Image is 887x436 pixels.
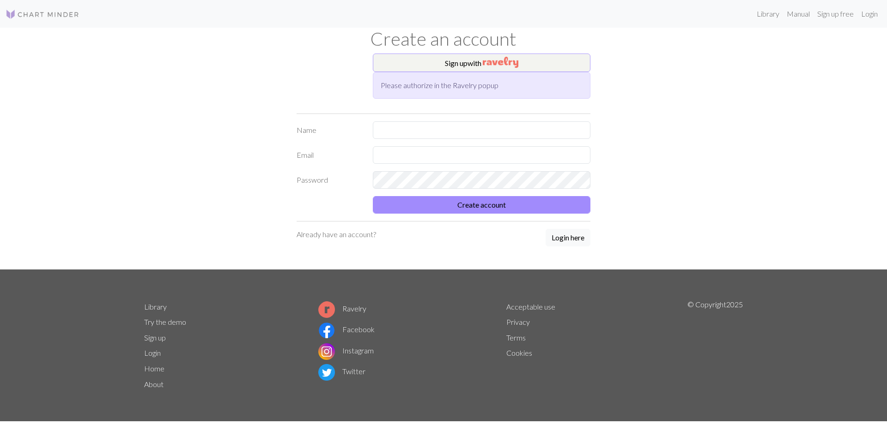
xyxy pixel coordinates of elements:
a: Ravelry [318,304,366,313]
button: Login here [546,229,590,246]
img: Twitter logo [318,364,335,381]
button: Sign upwith [373,54,590,72]
a: About [144,380,164,388]
a: Manual [783,5,814,23]
h1: Create an account [139,28,748,50]
a: Library [144,302,167,311]
img: Ravelry logo [318,301,335,318]
a: Home [144,364,164,373]
img: Facebook logo [318,322,335,339]
a: Acceptable use [506,302,555,311]
a: Privacy [506,317,530,326]
a: Try the demo [144,317,186,326]
a: Cookies [506,348,532,357]
p: © Copyright 2025 [687,299,743,392]
a: Login [857,5,881,23]
a: Login here [546,229,590,247]
a: Login [144,348,161,357]
label: Email [291,146,367,164]
img: Instagram logo [318,343,335,360]
a: Library [753,5,783,23]
div: Please authorize in the Ravelry popup [373,72,590,99]
a: Instagram [318,346,374,355]
img: Logo [6,9,79,20]
img: Ravelry [483,57,518,68]
a: Twitter [318,367,365,376]
a: Facebook [318,325,375,334]
label: Password [291,171,367,189]
a: Terms [506,333,526,342]
a: Sign up [144,333,166,342]
a: Sign up free [814,5,857,23]
p: Already have an account? [297,229,376,240]
label: Name [291,121,367,139]
button: Create account [373,196,590,214]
